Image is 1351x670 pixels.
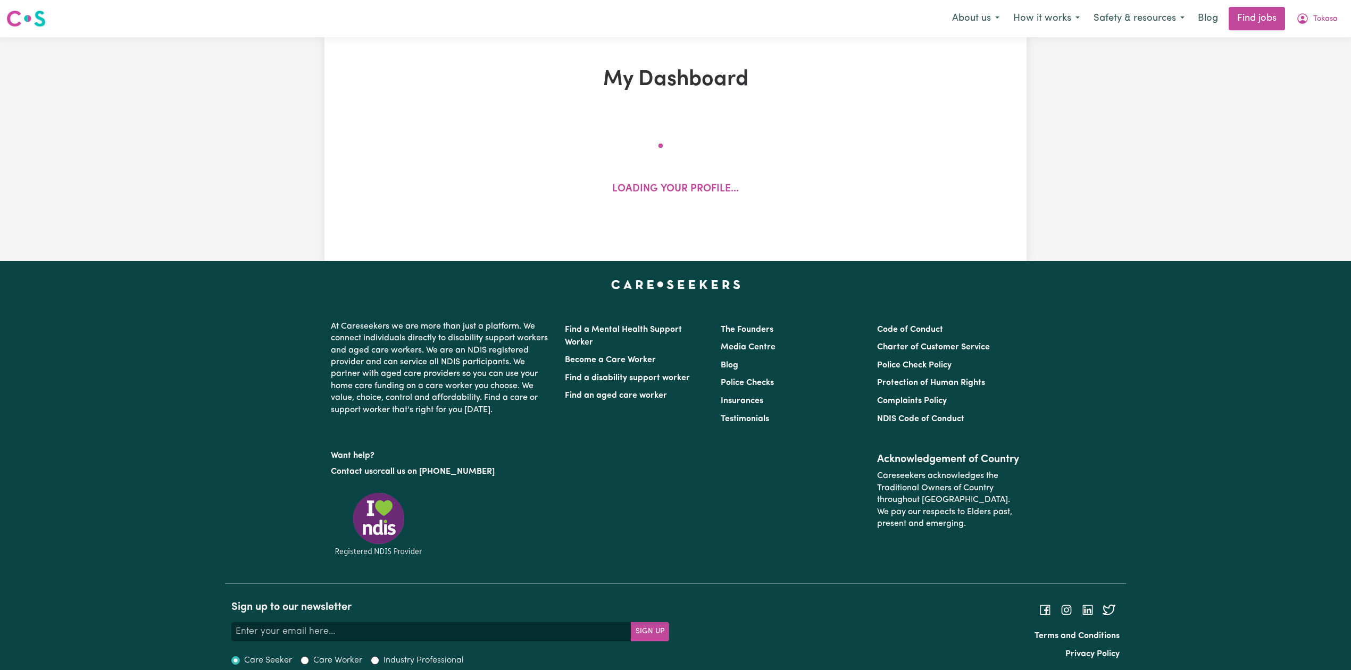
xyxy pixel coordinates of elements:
[1060,606,1073,614] a: Follow Careseekers on Instagram
[877,453,1020,466] h2: Acknowledgement of Country
[313,654,362,667] label: Care Worker
[1035,632,1120,640] a: Terms and Conditions
[877,415,964,423] a: NDIS Code of Conduct
[231,622,631,641] input: Enter your email here...
[331,446,552,462] p: Want help?
[383,654,464,667] label: Industry Professional
[877,325,943,334] a: Code of Conduct
[1081,606,1094,614] a: Follow Careseekers on LinkedIn
[721,343,775,351] a: Media Centre
[877,466,1020,534] p: Careseekers acknowledges the Traditional Owners of Country throughout [GEOGRAPHIC_DATA]. We pay o...
[1065,650,1120,658] a: Privacy Policy
[631,622,669,641] button: Subscribe
[244,654,292,667] label: Care Seeker
[331,491,427,557] img: Registered NDIS provider
[448,67,903,93] h1: My Dashboard
[565,356,656,364] a: Become a Care Worker
[331,316,552,420] p: At Careseekers we are more than just a platform. We connect individuals directly to disability su...
[1103,606,1115,614] a: Follow Careseekers on Twitter
[1229,7,1285,30] a: Find jobs
[721,397,763,405] a: Insurances
[611,280,740,289] a: Careseekers home page
[721,415,769,423] a: Testimonials
[381,467,495,476] a: call us on [PHONE_NUMBER]
[877,379,985,387] a: Protection of Human Rights
[331,467,373,476] a: Contact us
[1191,7,1224,30] a: Blog
[231,601,669,614] h2: Sign up to our newsletter
[565,391,667,400] a: Find an aged care worker
[1313,13,1338,25] span: Tokasa
[1289,7,1345,30] button: My Account
[6,9,46,28] img: Careseekers logo
[331,462,552,482] p: or
[721,361,738,370] a: Blog
[721,379,774,387] a: Police Checks
[1006,7,1087,30] button: How it works
[721,325,773,334] a: The Founders
[945,7,1006,30] button: About us
[877,343,990,351] a: Charter of Customer Service
[6,6,46,31] a: Careseekers logo
[1039,606,1052,614] a: Follow Careseekers on Facebook
[565,374,690,382] a: Find a disability support worker
[877,397,947,405] a: Complaints Policy
[1087,7,1191,30] button: Safety & resources
[612,182,739,197] p: Loading your profile...
[565,325,682,347] a: Find a Mental Health Support Worker
[877,361,952,370] a: Police Check Policy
